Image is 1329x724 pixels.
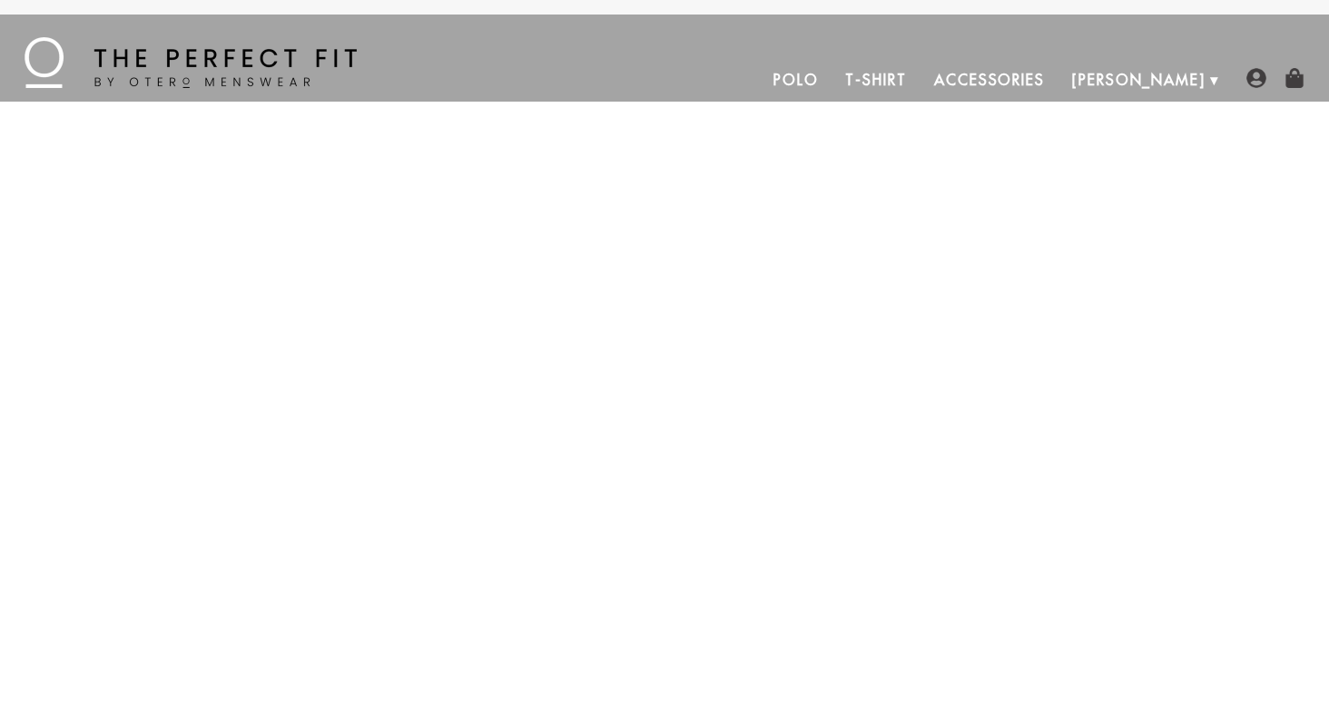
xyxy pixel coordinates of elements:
a: Accessories [920,58,1058,102]
a: T-Shirt [832,58,920,102]
a: Polo [760,58,832,102]
a: [PERSON_NAME] [1058,58,1219,102]
img: shopping-bag-icon.png [1285,68,1304,88]
img: user-account-icon.png [1246,68,1266,88]
img: The Perfect Fit - by Otero Menswear - Logo [25,37,357,88]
